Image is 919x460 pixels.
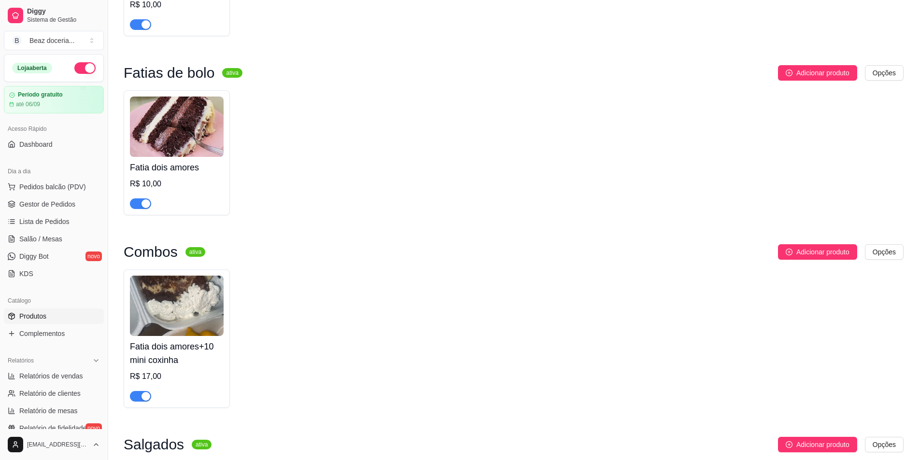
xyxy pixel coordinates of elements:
[4,249,104,264] a: Diggy Botnovo
[873,68,896,78] span: Opções
[873,247,896,257] span: Opções
[4,293,104,308] div: Catálogo
[192,440,212,449] sup: ativa
[4,86,104,113] a: Período gratuitoaté 06/09
[124,67,214,79] h3: Fatias de bolo
[12,36,22,45] span: B
[19,139,53,149] span: Dashboard
[19,406,78,416] span: Relatório de mesas
[74,62,96,74] button: Alterar Status
[19,182,86,192] span: Pedidos balcão (PDV)
[4,137,104,152] a: Dashboard
[27,441,88,448] span: [EMAIL_ADDRESS][DOMAIN_NAME]
[130,161,224,174] h4: Fatia dois amores
[19,371,83,381] span: Relatórios de vendas
[130,97,224,157] img: product-image
[12,63,52,73] div: Loja aberta
[130,340,224,367] h4: Fatia dois amores+10 mini coxinha
[4,386,104,401] a: Relatório de clientes
[865,244,904,260] button: Opções
[778,437,857,452] button: Adicionar produto
[4,4,104,27] a: DiggySistema de Gestão
[778,244,857,260] button: Adicionar produto
[786,249,792,255] span: plus-circle
[19,269,33,279] span: KDS
[124,439,184,450] h3: Salgados
[796,247,849,257] span: Adicionar produto
[786,70,792,76] span: plus-circle
[18,91,63,98] article: Período gratuito
[19,423,86,433] span: Relatório de fidelidade
[185,247,205,257] sup: ativa
[29,36,74,45] div: Beaz doceria ...
[19,329,65,338] span: Complementos
[16,100,40,108] article: até 06/09
[4,368,104,384] a: Relatórios de vendas
[19,234,62,244] span: Salão / Mesas
[4,231,104,247] a: Salão / Mesas
[4,326,104,341] a: Complementos
[19,199,75,209] span: Gestor de Pedidos
[19,311,46,321] span: Produtos
[778,65,857,81] button: Adicionar produto
[19,251,49,261] span: Diggy Bot
[796,439,849,450] span: Adicionar produto
[4,214,104,229] a: Lista de Pedidos
[27,16,100,24] span: Sistema de Gestão
[786,441,792,448] span: plus-circle
[4,420,104,436] a: Relatório de fidelidadenovo
[222,68,242,78] sup: ativa
[130,276,224,336] img: product-image
[4,266,104,281] a: KDS
[865,437,904,452] button: Opções
[124,246,178,258] h3: Combos
[796,68,849,78] span: Adicionar produto
[4,433,104,456] button: [EMAIL_ADDRESS][DOMAIN_NAME]
[4,121,104,137] div: Acesso Rápido
[4,164,104,179] div: Dia a dia
[4,31,104,50] button: Select a team
[873,439,896,450] span: Opções
[130,371,224,382] div: R$ 17,00
[27,7,100,16] span: Diggy
[19,389,81,398] span: Relatório de clientes
[865,65,904,81] button: Opções
[8,357,34,364] span: Relatórios
[4,403,104,418] a: Relatório de mesas
[4,308,104,324] a: Produtos
[4,196,104,212] a: Gestor de Pedidos
[19,217,70,226] span: Lista de Pedidos
[4,179,104,195] button: Pedidos balcão (PDV)
[130,178,224,190] div: R$ 10,00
